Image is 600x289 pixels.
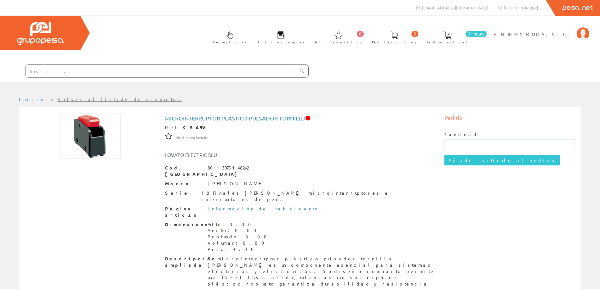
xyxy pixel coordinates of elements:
input: Buscar ... [26,65,296,77]
span: 0 [411,31,418,37]
div: Peso: 0.00 [208,246,271,253]
span: 0 línea/s [466,31,487,37]
span: [EMAIL_ADDRESS][DOMAIN_NAME] [422,5,488,10]
a: ELECTROSEGURA, S.L. [494,26,589,32]
div: Ancho: 0.00 [208,227,271,234]
a: Selectores [207,26,250,48]
span: Descripción ampliada [165,256,203,268]
span: [PHONE_NUMBER] [504,5,538,10]
span: Página artículo [165,206,203,218]
div: [PERSON_NAME] [208,181,265,187]
div: LOVATO ELECTRIC SLU [160,151,323,158]
a: Información del fabricante [208,206,319,211]
div: 8013975148242 [208,165,249,171]
div: Volumen: 0.00 [208,240,271,246]
h1: Microinterruptor plástico pulsador tornillo [165,115,435,121]
span: Dimensiones [165,221,203,228]
input: Añadir artículo al pedido [444,155,560,165]
span: Art. favoritos [315,39,362,45]
span: Últimas compras [257,39,305,45]
a: Inicio [19,96,46,102]
span: Pedido actual [426,39,469,45]
span: Cod. [GEOGRAPHIC_DATA] [165,165,203,177]
a: Volver al listado de productos [58,96,182,102]
img: Foto artículo Microinterruptor plástico pulsador tornillo (192x144) [60,114,121,159]
div: Profundo: 0.00 [208,234,271,240]
span: Añadir como favorito [176,135,208,140]
a: Últimas compras [250,26,308,48]
div: Pedido [444,114,575,125]
img: Grupo Peisa [17,22,64,45]
strong: KSA9V [182,125,208,130]
div: 18 Finales [PERSON_NAME], microinterruptores e interruptores de pedal [201,190,435,203]
label: Cantidad [444,131,478,138]
span: ELECTROSEGURA, S.L. [494,31,574,37]
div: Ref. [165,125,435,131]
span: Marca [165,181,203,187]
span: Ped. favoritos [372,39,417,45]
div: Alto: 0.00 [208,221,271,228]
span: 0 [357,31,364,37]
a: 0 línea/s Pedido actual [420,26,488,48]
span: Selectores [213,39,247,45]
span: Serie [165,190,197,196]
a: Añadir como favorito [176,134,208,140]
